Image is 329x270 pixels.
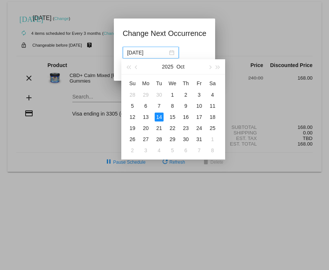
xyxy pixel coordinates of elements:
td: 11/5/2025 [166,145,179,156]
div: 23 [181,124,190,133]
td: 10/26/2025 [126,134,139,145]
div: 12 [128,113,137,121]
th: Thu [179,77,193,89]
td: 10/14/2025 [152,111,166,123]
td: 10/18/2025 [206,111,219,123]
td: 10/1/2025 [166,89,179,100]
td: 10/24/2025 [193,123,206,134]
td: 10/4/2025 [206,89,219,100]
div: 8 [208,146,217,155]
td: 10/23/2025 [179,123,193,134]
div: 28 [155,135,164,144]
td: 10/21/2025 [152,123,166,134]
td: 10/31/2025 [193,134,206,145]
td: 10/6/2025 [139,100,152,111]
h1: Change Next Occurrence [123,27,207,39]
div: 1 [168,90,177,99]
div: 6 [141,101,150,110]
td: 10/10/2025 [193,100,206,111]
div: 24 [195,124,204,133]
div: 8 [168,101,177,110]
td: 11/8/2025 [206,145,219,156]
td: 11/1/2025 [206,134,219,145]
div: 31 [195,135,204,144]
div: 19 [128,124,137,133]
td: 10/9/2025 [179,100,193,111]
div: 3 [195,90,204,99]
div: 4 [208,90,217,99]
div: 7 [155,101,164,110]
div: 5 [128,101,137,110]
button: Last year (Control + left) [124,59,132,74]
td: 10/16/2025 [179,111,193,123]
div: 16 [181,113,190,121]
th: Fri [193,77,206,89]
td: 9/29/2025 [139,89,152,100]
div: 9 [181,101,190,110]
div: 30 [181,135,190,144]
div: 14 [155,113,164,121]
td: 10/11/2025 [206,100,219,111]
div: 26 [128,135,137,144]
div: 27 [141,135,150,144]
div: 4 [155,146,164,155]
td: 10/29/2025 [166,134,179,145]
button: Next month (PageDown) [205,59,214,74]
div: 29 [168,135,177,144]
th: Tue [152,77,166,89]
td: 10/27/2025 [139,134,152,145]
td: 10/13/2025 [139,111,152,123]
div: 17 [195,113,204,121]
button: Oct [177,59,185,74]
td: 10/30/2025 [179,134,193,145]
td: 10/3/2025 [193,89,206,100]
button: 2025 [162,59,174,74]
td: 10/8/2025 [166,100,179,111]
td: 9/28/2025 [126,89,139,100]
td: 10/15/2025 [166,111,179,123]
td: 10/17/2025 [193,111,206,123]
td: 11/3/2025 [139,145,152,156]
div: 15 [168,113,177,121]
div: 22 [168,124,177,133]
td: 10/5/2025 [126,100,139,111]
th: Wed [166,77,179,89]
div: 2 [181,90,190,99]
td: 10/7/2025 [152,100,166,111]
th: Sun [126,77,139,89]
th: Sat [206,77,219,89]
td: 11/4/2025 [152,145,166,156]
div: 30 [155,90,164,99]
td: 10/20/2025 [139,123,152,134]
td: 9/30/2025 [152,89,166,100]
div: 11 [208,101,217,110]
div: 21 [155,124,164,133]
td: 10/12/2025 [126,111,139,123]
div: 28 [128,90,137,99]
div: 6 [181,146,190,155]
div: 3 [141,146,150,155]
div: 2 [128,146,137,155]
div: 5 [168,146,177,155]
div: 7 [195,146,204,155]
div: 25 [208,124,217,133]
td: 11/7/2025 [193,145,206,156]
div: 13 [141,113,150,121]
td: 10/28/2025 [152,134,166,145]
div: 29 [141,90,150,99]
div: 10 [195,101,204,110]
div: 1 [208,135,217,144]
div: 20 [141,124,150,133]
td: 10/22/2025 [166,123,179,134]
td: 10/19/2025 [126,123,139,134]
div: 18 [208,113,217,121]
td: 10/2/2025 [179,89,193,100]
td: 10/25/2025 [206,123,219,134]
th: Mon [139,77,152,89]
button: Previous month (PageUp) [132,59,141,74]
input: Select date [127,49,168,57]
button: Next year (Control + right) [214,59,222,74]
td: 11/2/2025 [126,145,139,156]
td: 11/6/2025 [179,145,193,156]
